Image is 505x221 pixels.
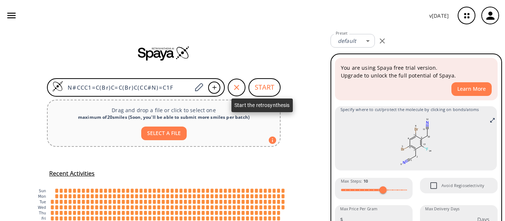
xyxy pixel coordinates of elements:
[341,64,492,79] p: You are using Spaya free trial version. Upgrade to unlock the full potential of Spaya.
[441,182,484,189] span: Avoid Regioselectivity
[429,12,449,20] p: v [DATE]
[340,106,491,113] span: Specify where to cut/protect the molecule by clicking on bonds/atoms
[425,206,460,212] label: Max Delivery Days
[38,194,46,198] text: Mon
[141,127,187,140] button: SELECT A FILE
[338,37,356,44] em: default
[54,114,274,121] div: maximum of 20 smiles ( Soon, you'll be able to submit more smiles per batch )
[38,211,46,215] text: Thu
[426,178,441,193] span: Avoid Regioselectivity
[39,200,46,204] text: Tue
[63,84,192,91] input: Enter SMILES
[46,168,98,180] button: Recent Activities
[340,206,377,212] label: Max Price Per Gram
[39,189,46,193] text: Sun
[489,117,495,123] svg: Full screen
[336,31,348,36] label: Preset
[231,99,293,112] div: Start the retrosynthesis
[248,78,281,97] button: START
[363,178,368,184] strong: 10
[41,217,46,221] text: Fri
[52,81,63,92] img: Logo Spaya
[54,106,274,114] p: Drag and drop a file or click to select one
[138,46,190,61] img: Spaya logo
[451,82,492,96] button: Learn More
[341,178,368,184] span: Max Steps :
[340,116,491,168] svg: N#CCC1=C(Br)C=C(Br)C(CC#N)=C1F
[38,206,46,210] text: Wed
[49,170,95,177] h5: Recent Activities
